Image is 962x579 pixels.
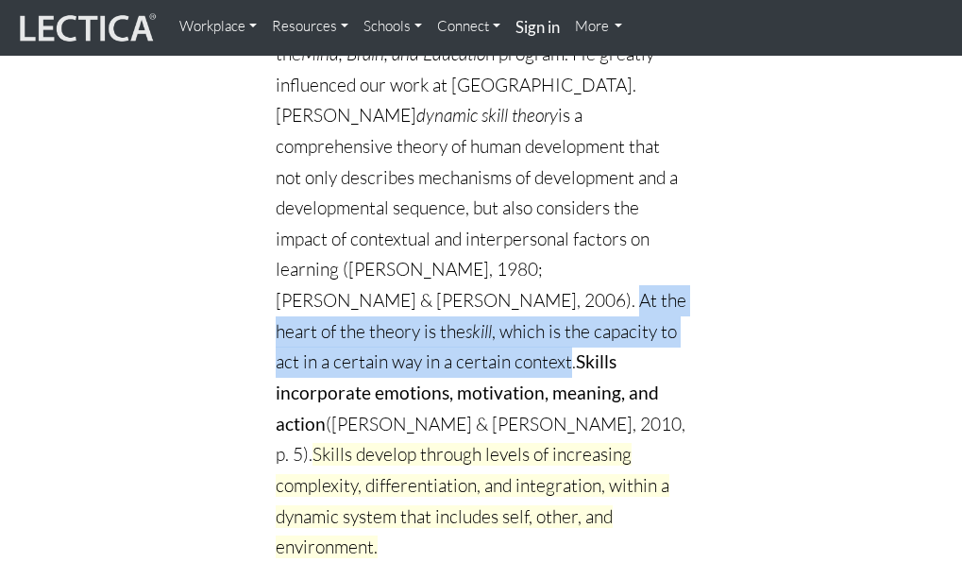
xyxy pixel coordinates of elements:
a: Resources [264,8,356,45]
a: More [567,8,631,45]
a: Connect [430,8,508,45]
a: Workplace [172,8,264,45]
strong: Sign in [515,17,560,37]
img: lecticalive [15,10,157,46]
i: dynamic skill theory [416,104,558,127]
a: Schools [356,8,430,45]
strong: Skills incorporate emotions, motivation, meaning, and action [276,350,659,434]
span: Skills develop through levels of increasing complexity, differentiation, and integration, within ... [276,443,669,558]
a: Sign in [508,8,567,48]
i: skill [465,320,492,343]
i: Mind, Brain, and Educatio [301,43,485,65]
